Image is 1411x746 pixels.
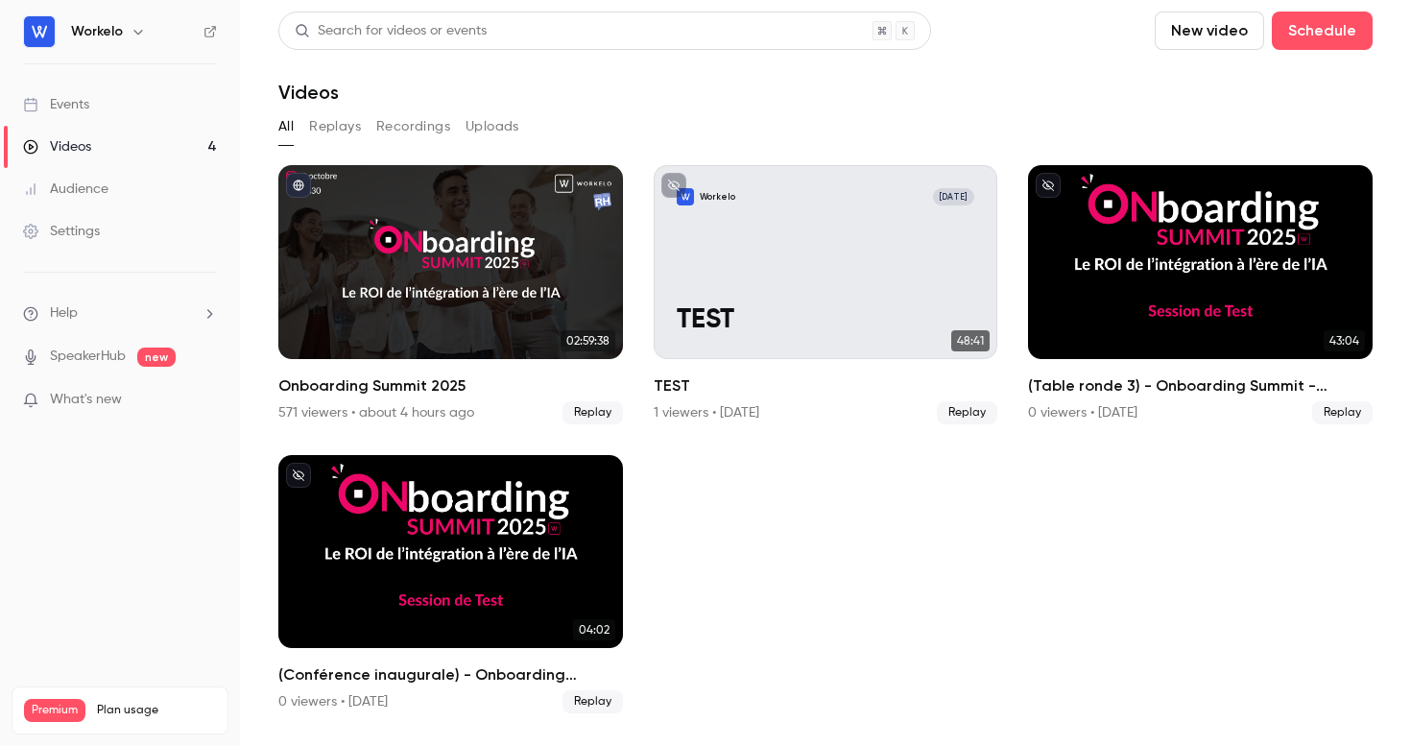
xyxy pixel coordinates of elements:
[50,390,122,410] span: What's new
[1155,12,1264,50] button: New video
[1312,401,1373,424] span: Replay
[23,303,217,324] li: help-dropdown-opener
[1028,165,1373,424] a: 43:04(Table ronde 3) - Onboarding Summit - Préparation de l'échange0 viewers • [DATE]Replay
[286,173,311,198] button: published
[654,165,998,424] li: TEST
[278,165,623,424] a: 02:59:38Onboarding Summit 2025571 viewers • about 4 hours agoReplay
[951,330,990,351] span: 48:41
[24,699,85,722] span: Premium
[194,392,217,409] iframe: Noticeable Trigger
[278,165,1373,713] ul: Videos
[1028,374,1373,397] h2: (Table ronde 3) - Onboarding Summit - Préparation de l'échange
[23,222,100,241] div: Settings
[97,703,216,718] span: Plan usage
[278,455,623,714] a: 04:02(Conférence inaugurale) - Onboarding Summit - Préparation de l'échange0 viewers • [DATE]Replay
[677,304,974,335] p: TEST
[562,690,623,713] span: Replay
[50,347,126,367] a: SpeakerHub
[654,403,759,422] div: 1 viewers • [DATE]
[278,12,1373,734] section: Videos
[286,463,311,488] button: unpublished
[1324,330,1365,351] span: 43:04
[466,111,519,142] button: Uploads
[700,191,735,203] p: Workelo
[937,401,997,424] span: Replay
[1272,12,1373,50] button: Schedule
[23,95,89,114] div: Events
[278,374,623,397] h2: Onboarding Summit 2025
[933,188,975,205] span: [DATE]
[309,111,361,142] button: Replays
[573,619,615,640] span: 04:02
[278,455,623,714] li: (Conférence inaugurale) - Onboarding Summit - Préparation de l'échange
[278,692,388,711] div: 0 viewers • [DATE]
[661,173,686,198] button: unpublished
[376,111,450,142] button: Recordings
[1036,173,1061,198] button: unpublished
[278,403,474,422] div: 571 viewers • about 4 hours ago
[278,111,294,142] button: All
[50,303,78,324] span: Help
[1028,165,1373,424] li: (Table ronde 3) - Onboarding Summit - Préparation de l'échange
[654,374,998,397] h2: TEST
[278,663,623,686] h2: (Conférence inaugurale) - Onboarding Summit - Préparation de l'échange
[278,165,623,424] li: Onboarding Summit 2025
[1028,403,1137,422] div: 0 viewers • [DATE]
[71,22,123,41] h6: Workelo
[24,16,55,47] img: Workelo
[654,165,998,424] a: TESTWorkelo[DATE]TEST48:41TEST1 viewers • [DATE]Replay
[137,348,176,367] span: new
[561,330,615,351] span: 02:59:38
[295,21,487,41] div: Search for videos or events
[23,180,108,199] div: Audience
[562,401,623,424] span: Replay
[278,81,339,104] h1: Videos
[23,137,91,156] div: Videos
